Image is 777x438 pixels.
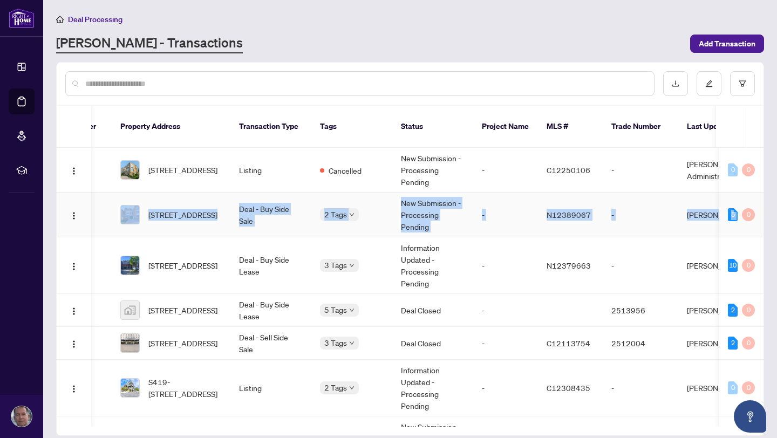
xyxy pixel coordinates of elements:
td: [PERSON_NAME] [678,193,759,237]
span: down [349,385,355,391]
span: [STREET_ADDRESS] [148,259,217,271]
td: - [473,294,538,327]
span: [STREET_ADDRESS] [148,209,217,221]
div: 2 [728,304,738,317]
td: [PERSON_NAME] Administrator [678,148,759,193]
img: thumbnail-img [121,256,139,275]
td: - [473,148,538,193]
span: [STREET_ADDRESS] [148,304,217,316]
img: logo [9,8,35,28]
a: [PERSON_NAME] - Transactions [56,34,243,53]
td: 2513956 [603,294,678,327]
td: - [603,360,678,416]
img: Logo [70,385,78,393]
span: Cancelled [329,165,362,176]
span: 3 Tags [324,337,347,349]
span: down [349,340,355,346]
td: - [473,193,538,237]
span: filter [739,80,746,87]
td: - [603,193,678,237]
td: [PERSON_NAME] [678,360,759,416]
div: 0 [742,381,755,394]
th: Tags [311,106,392,148]
th: Transaction Type [230,106,311,148]
td: Listing [230,148,311,193]
img: thumbnail-img [121,161,139,179]
div: 0 [742,304,755,317]
td: [PERSON_NAME] [678,294,759,327]
button: edit [697,71,721,96]
img: Profile Icon [11,406,32,427]
img: thumbnail-img [121,379,139,397]
td: Listing [230,360,311,416]
span: S419-[STREET_ADDRESS] [148,376,222,400]
span: 2 Tags [324,208,347,221]
button: download [663,71,688,96]
span: C12250106 [547,165,590,175]
img: Logo [70,307,78,316]
div: 0 [742,163,755,176]
div: 10 [728,259,738,272]
img: Logo [70,262,78,271]
button: Logo [65,257,83,274]
div: 0 [742,208,755,221]
td: Deal Closed [392,327,473,360]
td: - [603,237,678,294]
div: 2 [728,337,738,350]
img: Logo [70,340,78,348]
th: Project Name [473,106,538,148]
td: - [603,148,678,193]
span: Add Transaction [699,35,755,52]
div: 5 [728,208,738,221]
td: [PERSON_NAME] [678,237,759,294]
div: 0 [728,381,738,394]
span: N12379663 [547,261,591,270]
span: down [349,263,355,268]
span: download [672,80,679,87]
img: thumbnail-img [121,301,139,319]
div: 0 [742,259,755,272]
span: down [349,307,355,313]
td: [PERSON_NAME] [678,327,759,360]
td: Deal Closed [392,294,473,327]
button: Add Transaction [690,35,764,53]
button: Logo [65,302,83,319]
span: down [349,212,355,217]
th: Status [392,106,473,148]
td: Deal - Sell Side Sale [230,327,311,360]
button: Open asap [734,400,766,433]
button: Logo [65,334,83,352]
td: 2512004 [603,327,678,360]
th: Trade Number [603,106,678,148]
td: Information Updated - Processing Pending [392,237,473,294]
td: - [473,237,538,294]
span: Deal Processing [68,15,122,24]
img: thumbnail-img [121,334,139,352]
td: New Submission - Processing Pending [392,148,473,193]
td: Information Updated - Processing Pending [392,360,473,416]
th: MLS # [538,106,603,148]
td: - [473,327,538,360]
div: 0 [728,163,738,176]
button: filter [730,71,755,96]
span: [STREET_ADDRESS] [148,337,217,349]
span: home [56,16,64,23]
td: New Submission - Processing Pending [392,193,473,237]
img: Logo [70,211,78,220]
span: C12113754 [547,338,590,348]
span: 5 Tags [324,304,347,316]
td: Deal - Buy Side Lease [230,294,311,327]
span: C12308435 [547,383,590,393]
td: Deal - Buy Side Lease [230,237,311,294]
span: N12389067 [547,210,591,220]
td: - [473,360,538,416]
td: Deal - Buy Side Sale [230,193,311,237]
img: Logo [70,167,78,175]
button: Logo [65,206,83,223]
div: 0 [742,337,755,350]
button: Logo [65,379,83,396]
button: Logo [65,161,83,179]
span: 2 Tags [324,381,347,394]
span: edit [705,80,713,87]
span: [STREET_ADDRESS] [148,164,217,176]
